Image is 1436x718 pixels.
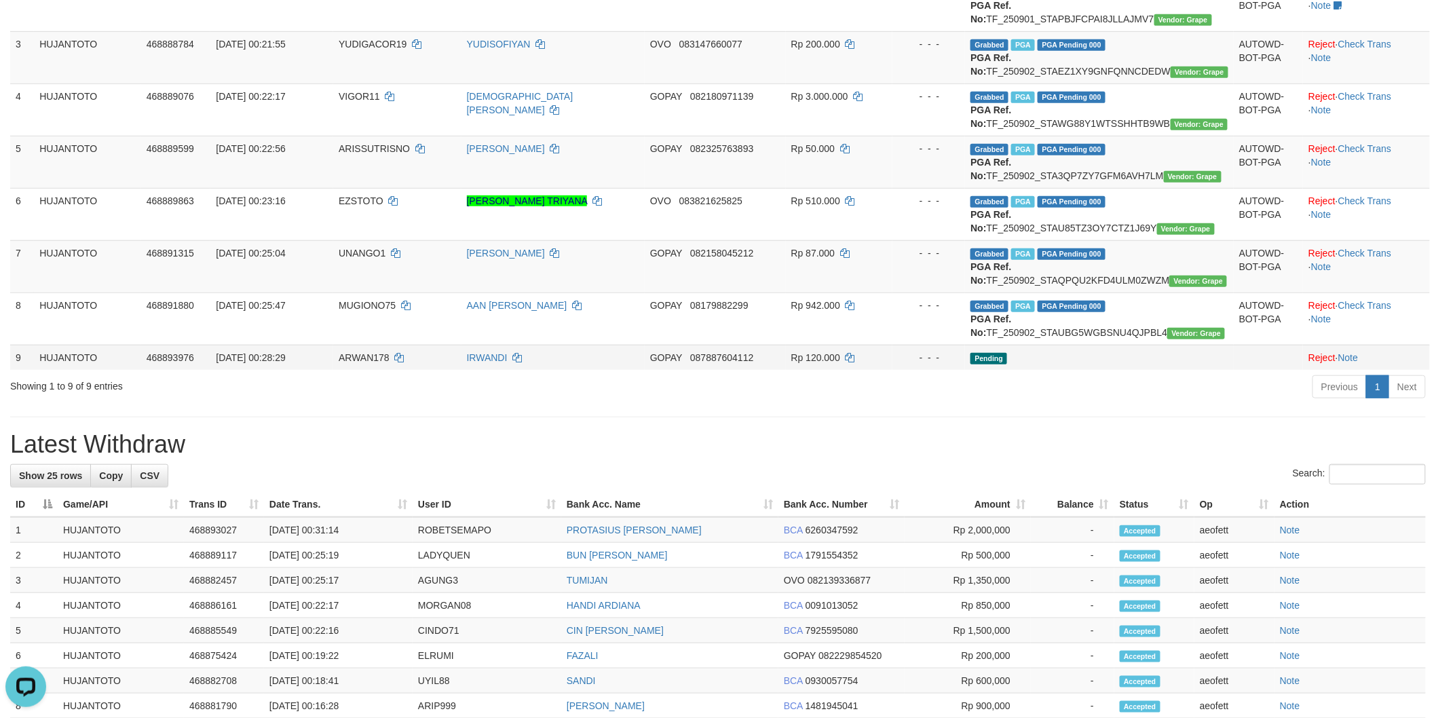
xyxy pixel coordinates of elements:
span: Grabbed [970,92,1008,103]
a: CIN [PERSON_NAME] [567,625,664,636]
span: Accepted [1120,575,1160,587]
td: HUJANTOTO [34,83,141,136]
span: CSV [140,470,159,481]
b: PGA Ref. No: [970,157,1011,181]
td: 4 [10,593,58,618]
a: Check Trans [1338,248,1392,259]
td: · · [1303,240,1430,292]
a: Reject [1308,352,1336,363]
b: PGA Ref. No: [970,209,1011,233]
a: Note [1338,352,1359,363]
td: HUJANTOTO [34,345,141,370]
b: PGA Ref. No: [970,261,1011,286]
td: HUJANTOTO [58,568,184,593]
span: [DATE] 00:25:47 [216,300,285,311]
span: Rp 200.000 [791,39,840,50]
td: Rp 1,500,000 [905,618,1031,643]
span: Rp 3.000.000 [791,91,848,102]
td: · · [1303,31,1430,83]
td: TF_250902_STAUBG5WGBSNU4QJPBL4 [965,292,1234,345]
span: PGA Pending [1038,92,1106,103]
span: GOPAY [650,352,682,363]
a: Note [1280,625,1300,636]
a: [PERSON_NAME] [467,248,545,259]
input: Search: [1329,464,1426,485]
a: [DEMOGRAPHIC_DATA][PERSON_NAME] [467,91,573,115]
td: 468875424 [184,643,264,668]
span: Copy 7925595080 to clipboard [806,625,858,636]
span: Copy 082180971139 to clipboard [690,91,753,102]
td: 2 [10,543,58,568]
td: - [1031,593,1114,618]
td: 5 [10,618,58,643]
span: Accepted [1120,626,1160,637]
a: Check Trans [1338,195,1392,206]
span: Marked by aeofett [1011,248,1035,260]
span: Grabbed [970,39,1008,51]
td: aeofett [1194,668,1274,694]
span: [DATE] 00:25:04 [216,248,285,259]
a: Note [1280,650,1300,661]
a: YUDISOFIYAN [467,39,531,50]
span: GOPAY [650,300,682,311]
span: VIGOR11 [339,91,380,102]
span: PGA Pending [1038,196,1106,208]
td: - [1031,543,1114,568]
td: HUJANTOTO [58,618,184,643]
th: Trans ID: activate to sort column ascending [184,492,264,517]
td: 468882708 [184,668,264,694]
td: HUJANTOTO [34,31,141,83]
a: Note [1280,525,1300,535]
span: Pending [970,353,1007,364]
a: Check Trans [1338,39,1392,50]
td: 468882457 [184,568,264,593]
a: Note [1280,700,1300,711]
th: Balance: activate to sort column ascending [1031,492,1114,517]
td: · [1303,345,1430,370]
h1: Latest Withdraw [10,431,1426,458]
td: Rp 1,350,000 [905,568,1031,593]
td: 4 [10,83,34,136]
span: [DATE] 00:22:17 [216,91,285,102]
span: Vendor URL: https://settle31.1velocity.biz [1154,14,1212,26]
td: aeofett [1194,593,1274,618]
td: · · [1303,83,1430,136]
b: PGA Ref. No: [970,52,1011,77]
td: - [1031,668,1114,694]
a: Note [1311,105,1331,115]
td: Rp 200,000 [905,643,1031,668]
span: PGA Pending [1038,248,1106,260]
span: GOPAY [650,143,682,154]
a: [PERSON_NAME] [567,700,645,711]
td: aeofett [1194,543,1274,568]
td: · · [1303,188,1430,240]
span: Vendor URL: https://settle31.1velocity.biz [1167,328,1225,339]
span: Copy 08179882299 to clipboard [690,300,749,311]
a: Note [1280,550,1300,561]
span: BCA [784,550,803,561]
td: aeofett [1194,618,1274,643]
td: aeofett [1194,517,1274,543]
span: Marked by aeofett [1011,196,1035,208]
td: HUJANTOTO [58,543,184,568]
a: Note [1311,261,1331,272]
span: Accepted [1120,601,1160,612]
td: MORGAN08 [413,593,561,618]
td: TF_250902_STAWG88Y1WTSSHHTB9WB [965,83,1234,136]
a: Show 25 rows [10,464,91,487]
span: 468891880 [147,300,194,311]
a: PROTASIUS [PERSON_NAME] [567,525,702,535]
span: EZSTOTO [339,195,383,206]
th: Bank Acc. Number: activate to sort column ascending [778,492,905,517]
span: Vendor URL: https://settle31.1velocity.biz [1171,119,1228,130]
span: OVO [784,575,805,586]
td: [DATE] 00:25:19 [264,543,413,568]
span: Rp 87.000 [791,248,835,259]
th: Game/API: activate to sort column ascending [58,492,184,517]
span: [DATE] 00:28:29 [216,352,285,363]
td: 468889117 [184,543,264,568]
td: AUTOWD-BOT-PGA [1234,292,1303,345]
td: HUJANTOTO [58,517,184,543]
td: HUJANTOTO [34,188,141,240]
td: Rp 2,000,000 [905,517,1031,543]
